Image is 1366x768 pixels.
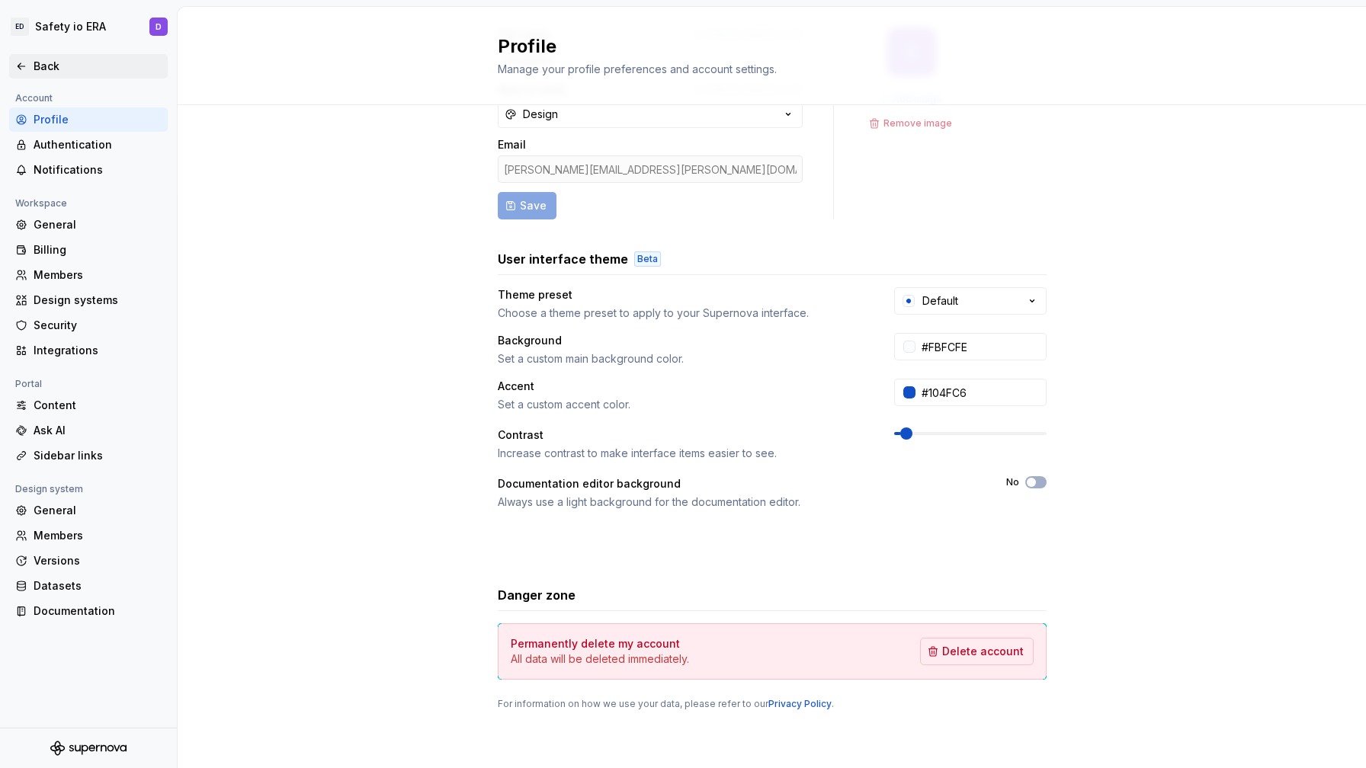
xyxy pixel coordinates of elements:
[9,194,73,213] div: Workspace
[9,523,168,548] a: Members
[34,267,162,283] div: Members
[9,107,168,132] a: Profile
[498,586,576,604] h3: Danger zone
[922,293,958,309] div: Default
[156,21,162,33] div: D
[34,448,162,463] div: Sidebar links
[34,137,162,152] div: Authentication
[9,133,168,157] a: Authentication
[498,34,1028,59] h2: Profile
[9,498,168,523] a: General
[915,333,1047,360] input: #FFFFFF
[34,528,162,543] div: Members
[498,494,979,510] div: Always use a light background for the documentation editor.
[9,418,168,443] a: Ask AI
[498,137,526,152] label: Email
[768,698,832,709] a: Privacy Policy
[34,112,162,127] div: Profile
[9,238,168,262] a: Billing
[523,107,558,122] div: Design
[34,343,162,358] div: Integrations
[9,549,168,573] a: Versions
[34,398,162,413] div: Content
[9,480,89,498] div: Design system
[498,351,867,366] div: Set a custom main background color.
[34,162,162,178] div: Notifications
[35,19,106,34] div: Safety io ERA
[34,503,162,518] div: General
[34,318,162,333] div: Security
[34,293,162,308] div: Design systems
[34,217,162,232] div: General
[498,333,867,348] div: Background
[498,62,777,75] span: Manage your profile preferences and account settings.
[894,287,1047,315] button: Default
[9,213,168,237] a: General
[1006,476,1019,488] label: No
[3,10,174,43] button: EDSafety io ERAD
[498,379,867,394] div: Accent
[498,427,867,443] div: Contrast
[498,476,979,491] div: Documentation editor background
[942,644,1024,659] span: Delete account
[498,287,867,302] div: Theme preset
[9,393,168,418] a: Content
[9,338,168,363] a: Integrations
[498,397,867,412] div: Set a custom accent color.
[511,651,689,667] p: All data will be deleted immediately.
[9,263,168,287] a: Members
[634,251,661,267] div: Beta
[34,423,162,438] div: Ask AI
[920,638,1034,665] button: Delete account
[34,242,162,258] div: Billing
[34,578,162,594] div: Datasets
[9,288,168,312] a: Design systems
[34,59,162,74] div: Back
[9,599,168,623] a: Documentation
[9,574,168,598] a: Datasets
[9,158,168,182] a: Notifications
[11,18,29,36] div: ED
[9,313,168,338] a: Security
[511,636,680,651] h4: Permanently delete my account
[498,446,867,461] div: Increase contrast to make interface items easier to see.
[915,379,1047,406] input: #104FC6
[498,698,1047,710] div: For information on how we use your data, please refer to our .
[498,250,628,268] h3: User interface theme
[34,553,162,568] div: Versions
[9,443,168,468] a: Sidebar links
[50,741,127,756] svg: Supernova Logo
[9,375,48,393] div: Portal
[9,89,59,107] div: Account
[9,54,168,78] a: Back
[498,306,867,321] div: Choose a theme preset to apply to your Supernova interface.
[34,603,162,619] div: Documentation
